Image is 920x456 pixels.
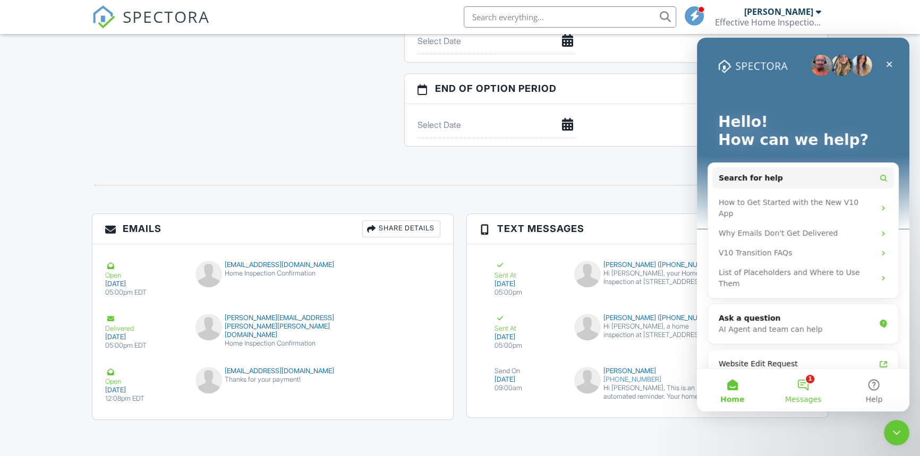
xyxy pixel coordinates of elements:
[603,384,720,401] div: Hi [PERSON_NAME], This is an automated reminder. Your home inspection is scheduled for [DATE] 9:0...
[574,261,720,269] div: [PERSON_NAME] ([PHONE_NUMBER])
[574,367,720,375] div: [PERSON_NAME]
[92,214,453,244] h3: Emails
[195,375,350,384] div: Thanks for your payment!
[105,288,183,297] div: 05:00pm EDT
[195,261,222,287] img: default-user-f0147aede5fd5fa78ca7ade42f37bd4542148d508eef1c3d3ea960f66861d68b.jpg
[92,5,115,29] img: The Best Home Inspection Software - Spectora
[574,367,601,393] img: default-user-f0147aede5fd5fa78ca7ade42f37bd4542148d508eef1c3d3ea960f66861d68b.jpg
[105,314,183,333] div: Delivered
[574,375,720,384] div: [PHONE_NUMBER]
[195,314,222,340] img: default-user-f0147aede5fd5fa78ca7ade42f37bd4542148d508eef1c3d3ea960f66861d68b.jpg
[92,358,453,411] a: Open [DATE] 12:08pm EDT [EMAIL_ADDRESS][DOMAIN_NAME] Thanks for your payment!
[744,6,813,17] div: [PERSON_NAME]
[92,305,453,358] a: Delivered [DATE] 05:00pm EDT [PERSON_NAME][EMAIL_ADDRESS][PERSON_NAME][PERSON_NAME][DOMAIN_NAME] ...
[495,261,561,280] div: Sent At
[105,333,183,341] div: [DATE]
[105,341,183,350] div: 05:00pm EDT
[195,367,222,393] img: default-user-f0147aede5fd5fa78ca7ade42f37bd4542148d508eef1c3d3ea960f66861d68b.jpg
[495,333,561,341] div: [DATE]
[884,420,909,445] iframe: Intercom live chat
[495,314,561,333] div: Sent At
[418,112,576,138] input: Select Date
[362,220,440,237] div: Share Details
[92,252,453,305] a: Open [DATE] 05:00pm EDT [EMAIL_ADDRESS][DOMAIN_NAME] Home Inspection Confirmation
[495,367,561,375] div: Send On
[467,214,828,244] h3: Text Messages
[418,28,576,54] input: Select Date
[495,384,561,392] div: 09:00am
[574,314,601,340] img: default-user-f0147aede5fd5fa78ca7ade42f37bd4542148d508eef1c3d3ea960f66861d68b.jpg
[195,367,350,375] div: [EMAIL_ADDRESS][DOMAIN_NAME]
[105,386,183,394] div: [DATE]
[603,322,720,339] div: Hi [PERSON_NAME], a home inspection at [STREET_ADDRESS] is scheduled for your client [PERSON_NAME...
[105,280,183,288] div: [DATE]
[495,341,561,350] div: 05:00pm
[105,261,183,280] div: Open
[480,305,815,358] a: Sent At [DATE] 05:00pm [PERSON_NAME] ([PHONE_NUMBER]) Hi [PERSON_NAME], a home inspection at [STR...
[105,394,183,403] div: 12:08pm EDT
[697,38,909,411] iframe: Intercom live chat
[495,280,561,288] div: [DATE]
[574,314,720,322] div: [PERSON_NAME] ([PHONE_NUMBER])
[195,339,350,348] div: Home Inspection Confirmation
[464,6,676,28] input: Search everything...
[123,5,210,28] span: SPECTORA
[480,252,815,305] a: Sent At [DATE] 05:00pm [PERSON_NAME] ([PHONE_NUMBER]) Hi [PERSON_NAME], your Home Inspection at [...
[195,314,350,339] div: [PERSON_NAME][EMAIL_ADDRESS][PERSON_NAME][PERSON_NAME][DOMAIN_NAME]
[574,261,601,287] img: default-user-f0147aede5fd5fa78ca7ade42f37bd4542148d508eef1c3d3ea960f66861d68b.jpg
[603,269,720,286] div: Hi [PERSON_NAME], your Home Inspection at [STREET_ADDRESS] is scheduled for [DATE] 9:00 am. I loo...
[495,288,561,297] div: 05:00pm
[195,269,350,278] div: Home Inspection Confirmation
[715,17,821,28] div: Effective Home Inspections of Tennessee LLC
[92,14,210,37] a: SPECTORA
[195,261,350,269] div: [EMAIL_ADDRESS][DOMAIN_NAME]
[105,367,183,386] div: Open
[495,375,561,384] div: [DATE]
[435,81,557,96] span: End of Option Period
